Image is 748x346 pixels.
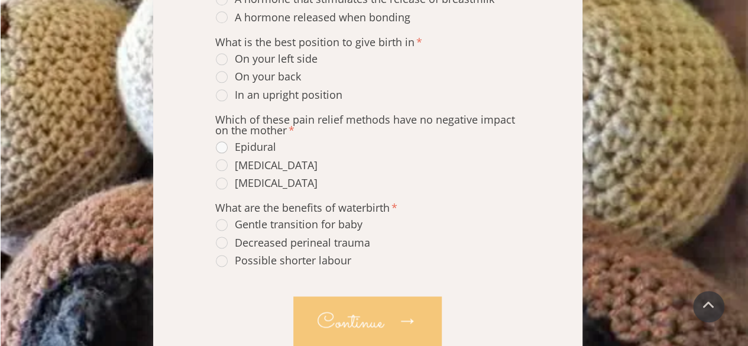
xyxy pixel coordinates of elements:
span: → [397,308,418,338]
div: Decreased perineal trauma [216,236,370,250]
span: [MEDICAL_DATA] [216,176,318,190]
span: On your back [216,70,301,83]
div: Possible shorter labour [216,254,351,267]
span: What are the benefits of waterbirth [215,202,520,213]
span: What is the best position to give birth in [215,37,520,47]
span: Which of these pain relief methods have no negative impact on the mother [215,114,520,135]
span: In an upright position [216,88,342,102]
a: Scroll To Top [693,291,724,322]
div: A hormone released when bonding [216,11,410,24]
span: Continue [317,308,383,338]
span: Epidural [216,140,276,154]
span: [MEDICAL_DATA] [216,159,318,172]
span: On your left side [216,52,318,66]
div: Gentle transition for baby [216,218,362,231]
